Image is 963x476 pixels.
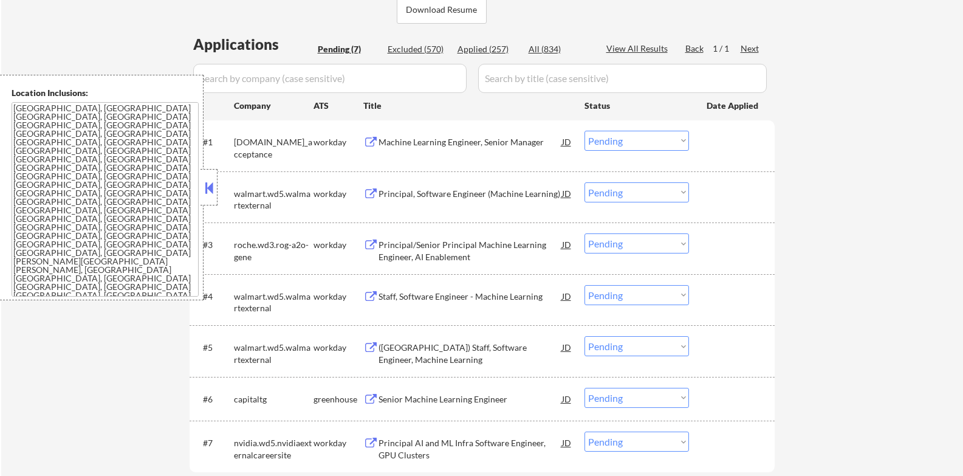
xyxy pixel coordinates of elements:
[741,43,760,55] div: Next
[561,432,573,454] div: JD
[606,43,671,55] div: View All Results
[234,393,314,405] div: capitaltg
[234,100,314,112] div: Company
[561,131,573,153] div: JD
[314,342,363,354] div: workday
[203,342,224,354] div: #5
[561,182,573,204] div: JD
[561,285,573,307] div: JD
[314,291,363,303] div: workday
[478,64,767,93] input: Search by title (case sensitive)
[685,43,705,55] div: Back
[314,393,363,405] div: greenhouse
[12,87,199,99] div: Location Inclusions:
[379,393,562,405] div: Senior Machine Learning Engineer
[203,393,224,405] div: #6
[379,136,562,148] div: Machine Learning Engineer, Senior Manager
[234,188,314,212] div: walmart.wd5.walmartexternal
[529,43,589,55] div: All (834)
[388,43,448,55] div: Excluded (570)
[379,291,562,303] div: Staff, Software Engineer - Machine Learning
[363,100,573,112] div: Title
[584,94,689,116] div: Status
[561,233,573,255] div: JD
[561,388,573,410] div: JD
[314,437,363,449] div: workday
[203,437,224,449] div: #7
[379,437,562,461] div: Principal AI and ML Infra Software Engineer, GPU Clusters
[707,100,760,112] div: Date Applied
[193,64,467,93] input: Search by company (case sensitive)
[234,291,314,314] div: walmart.wd5.walmartexternal
[314,100,363,112] div: ATS
[314,188,363,200] div: workday
[458,43,518,55] div: Applied (257)
[234,342,314,365] div: walmart.wd5.walmartexternal
[318,43,379,55] div: Pending (7)
[713,43,741,55] div: 1 / 1
[314,136,363,148] div: workday
[379,342,562,365] div: ([GEOGRAPHIC_DATA]) Staff, Software Engineer, Machine Learning
[379,239,562,263] div: Principal/Senior Principal Machine Learning Engineer, AI Enablement
[234,437,314,461] div: nvidia.wd5.nvidiaexternalcareersite
[193,37,314,52] div: Applications
[314,239,363,251] div: workday
[561,336,573,358] div: JD
[234,136,314,160] div: [DOMAIN_NAME]_acceptance
[379,188,562,200] div: Principal, Software Engineer (Machine Learning)
[234,239,314,263] div: roche.wd3.rog-a2o-gene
